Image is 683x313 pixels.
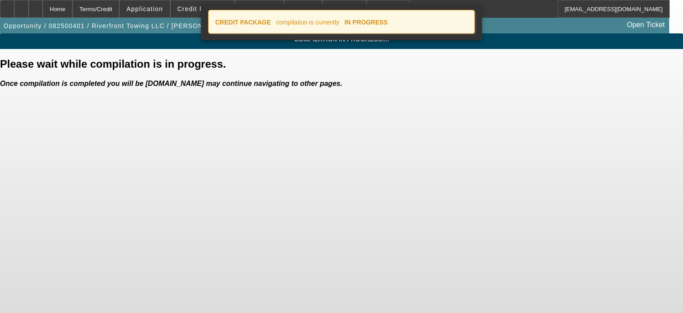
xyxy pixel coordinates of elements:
span: Compilation in progress.... [7,36,676,43]
button: Application [120,0,169,17]
a: Open Ticket [623,17,668,33]
span: Opportunity / 082500401 / Riverfront Towing LLC / [PERSON_NAME] [4,22,230,29]
span: Credit Package [177,5,228,12]
strong: CREDIT PACKAGE [215,19,271,26]
strong: IN PROGRESS [345,19,388,26]
span: compilation is currently [276,19,339,26]
button: Credit Package [171,0,234,17]
span: Application [126,5,163,12]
